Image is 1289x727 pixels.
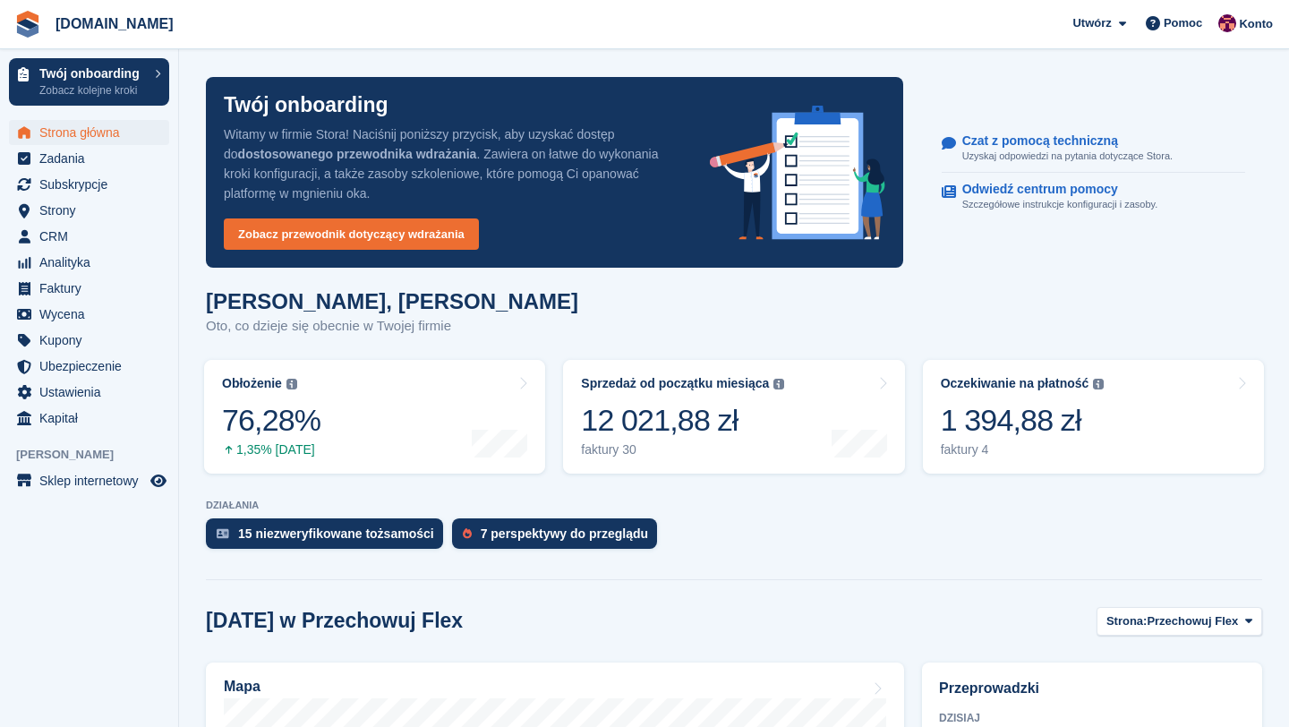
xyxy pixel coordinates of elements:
[224,218,479,250] a: Zobacz przewodnik dotyczący wdrażania
[224,95,388,115] p: Twój onboarding
[9,172,169,197] a: menu
[286,379,297,389] img: icon-info-grey-7440780725fd019a000dd9b08b2336e03edf1995a4989e88bcd33f0948082b44.svg
[222,376,282,391] div: Obłożenie
[238,526,434,541] div: 15 niezweryfikowane tożsamości
[9,328,169,353] a: menu
[942,124,1245,174] a: Czat z pomocą techniczną Uzyskaj odpowiedzi na pytania dotyczące Stora.
[39,250,147,275] span: Analityka
[217,528,229,539] img: verify_identity-adf6edd0f0f0b5bbfe63781bf79b02c33cf7c696d77639b501bdc392416b5a36.svg
[9,198,169,223] a: menu
[9,250,169,275] a: menu
[39,328,147,353] span: Kupony
[563,360,904,474] a: Sprzedaż od początku miesiąca 12 021,88 zł faktury 30
[39,302,147,327] span: Wycena
[9,302,169,327] a: menu
[1097,607,1262,637] button: Strona: Przechowuj Flex
[206,500,1262,511] p: DZIAŁANIA
[962,149,1173,164] p: Uzyskaj odpowiedzi na pytania dotyczące Stora.
[39,120,147,145] span: Strona główna
[9,354,169,379] a: menu
[939,678,1245,699] h2: Przeprowadzki
[1164,14,1202,32] span: Pomoc
[39,146,147,171] span: Zadania
[39,354,147,379] span: Ubezpieczenie
[206,609,463,633] h2: [DATE] w Przechowuj Flex
[39,468,147,493] span: Sklep internetowy
[39,224,147,249] span: CRM
[942,173,1245,221] a: Odwiedź centrum pomocy Szczegółowe instrukcje konfiguracji i zasoby.
[1239,15,1273,33] span: Konto
[962,182,1144,197] p: Odwiedź centrum pomocy
[222,402,320,439] div: 76,28%
[39,380,147,405] span: Ustawienia
[48,9,181,38] a: [DOMAIN_NAME]
[9,276,169,301] a: menu
[9,120,169,145] a: menu
[710,106,885,240] img: onboarding-info-6c161a55d2c0e0a8cae90662b2fe09162a5109e8cc188191df67fb4f79e88e88.svg
[1147,612,1238,630] span: Przechowuj Flex
[222,442,320,458] div: 1,35% [DATE]
[941,442,1105,458] div: faktury 4
[9,380,169,405] a: menu
[1093,379,1104,389] img: icon-info-grey-7440780725fd019a000dd9b08b2336e03edf1995a4989e88bcd33f0948082b44.svg
[9,468,169,493] a: menu
[14,11,41,38] img: stora-icon-8386f47178a22dfd0bd8f6a31ec36ba5ce8667c1dd55bd0f319d3a0aa187defe.svg
[1106,612,1148,630] span: Strona:
[39,276,147,301] span: Faktury
[224,679,260,695] h2: Mapa
[16,446,178,464] span: [PERSON_NAME]
[923,360,1264,474] a: Oczekiwanie na płatność 1 394,88 zł faktury 4
[9,146,169,171] a: menu
[148,470,169,492] a: Podgląd sklepu
[581,442,784,458] div: faktury 30
[238,147,477,161] strong: dostosowanego przewodnika wdrażania
[39,172,147,197] span: Subskrypcje
[39,67,146,80] p: Twój onboarding
[39,406,147,431] span: Kapitał
[206,289,578,313] h1: [PERSON_NAME], [PERSON_NAME]
[1218,14,1236,32] img: Mateusz Kacwin
[773,379,784,389] img: icon-info-grey-7440780725fd019a000dd9b08b2336e03edf1995a4989e88bcd33f0948082b44.svg
[9,406,169,431] a: menu
[581,376,769,391] div: Sprzedaż od początku miesiąca
[939,710,1245,726] div: Dzisiaj
[941,376,1089,391] div: Oczekiwanie na płatność
[941,402,1105,439] div: 1 394,88 zł
[9,224,169,249] a: menu
[39,198,147,223] span: Strony
[452,518,667,558] a: 7 perspektywy do przeglądu
[463,528,472,539] img: prospect-51fa495bee0391a8d652442698ab0144808aea92771e9ea1ae160a38d050c398.svg
[1072,14,1111,32] span: Utwórz
[224,124,681,203] p: Witamy w firmie Stora! Naciśnij poniższy przycisk, aby uzyskać dostęp do . Zawiera on łatwe do wy...
[206,316,578,337] p: Oto, co dzieje się obecnie w Twojej firmie
[9,58,169,106] a: Twój onboarding Zobacz kolejne kroki
[581,402,784,439] div: 12 021,88 zł
[206,518,452,558] a: 15 niezweryfikowane tożsamości
[962,133,1158,149] p: Czat z pomocą techniczną
[204,360,545,474] a: Obłożenie 76,28% 1,35% [DATE]
[962,197,1158,212] p: Szczegółowe instrukcje konfiguracji i zasoby.
[481,526,649,541] div: 7 perspektywy do przeglądu
[39,82,146,98] p: Zobacz kolejne kroki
